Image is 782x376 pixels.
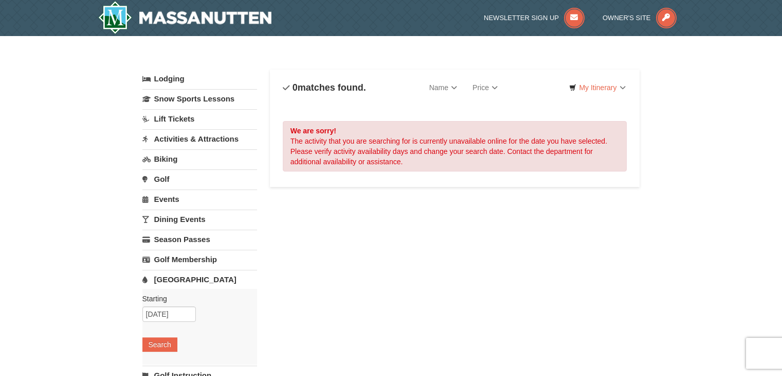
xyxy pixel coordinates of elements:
[142,169,257,189] a: Golf
[142,270,257,289] a: [GEOGRAPHIC_DATA]
[142,337,177,352] button: Search
[142,210,257,229] a: Dining Events
[142,149,257,168] a: Biking
[142,294,249,304] label: Starting
[142,70,257,88] a: Lodging
[142,190,257,209] a: Events
[603,14,677,22] a: Owner's Site
[142,230,257,249] a: Season Passes
[290,127,336,135] strong: We are sorry!
[283,121,627,172] div: The activity that you are searching for is currently unavailable online for the date you have sel...
[484,14,585,22] a: Newsletter Sign Up
[142,129,257,148] a: Activities & Attractions
[142,250,257,269] a: Golf Membership
[98,1,272,34] a: Massanutten Resort
[422,77,465,98] a: Name
[98,1,272,34] img: Massanutten Resort Logo
[484,14,559,22] span: Newsletter Sign Up
[603,14,651,22] span: Owner's Site
[465,77,505,98] a: Price
[142,109,257,128] a: Lift Tickets
[562,80,632,95] a: My Itinerary
[142,89,257,108] a: Snow Sports Lessons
